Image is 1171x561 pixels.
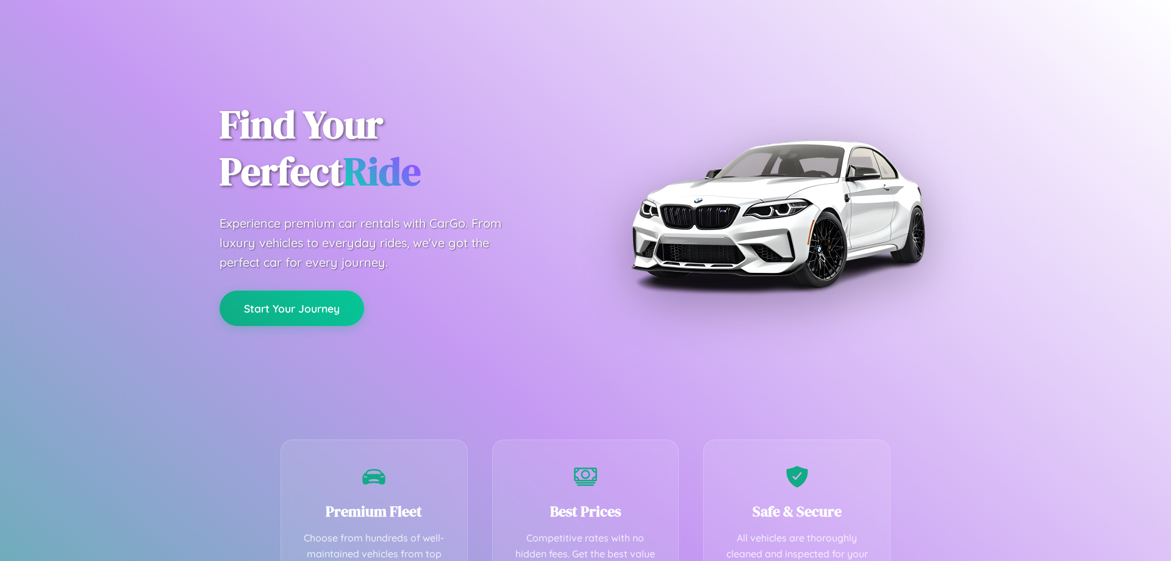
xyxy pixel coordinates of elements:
[299,501,449,521] h3: Premium Fleet
[625,61,930,366] img: Premium BMW car rental vehicle
[343,145,421,198] span: Ride
[220,291,364,326] button: Start Your Journey
[220,101,567,195] h1: Find Your Perfect
[511,501,661,521] h3: Best Prices
[220,214,525,272] p: Experience premium car rentals with CarGo. From luxury vehicles to everyday rides, we've got the ...
[722,501,872,521] h3: Safe & Secure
